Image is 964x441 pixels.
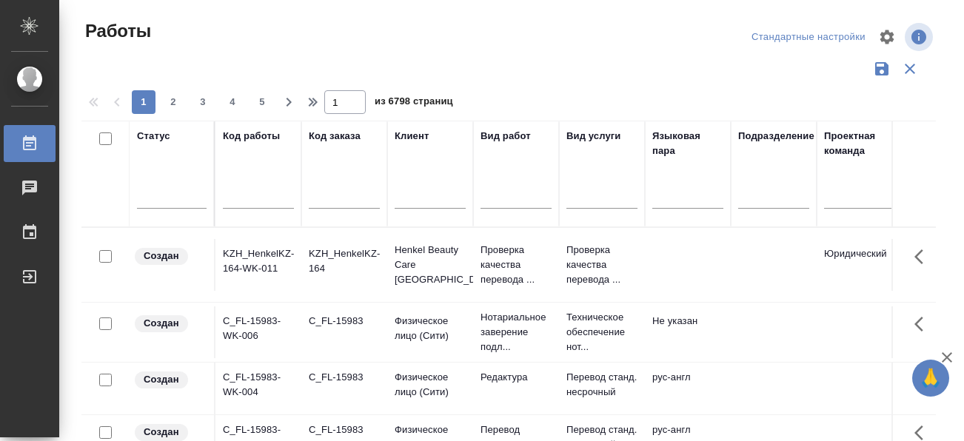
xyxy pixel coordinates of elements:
div: Код заказа [309,129,361,144]
p: Henkel Beauty Care [GEOGRAPHIC_DATA] [395,243,466,287]
td: C_FL-15983-WK-006 [215,306,301,358]
div: C_FL-15983 [309,423,380,437]
td: KZH_HenkelKZ-164-WK-011 [215,239,301,291]
div: Клиент [395,129,429,144]
div: KZH_HenkelKZ-164 [309,246,380,276]
td: Юридический [817,239,903,291]
span: из 6798 страниц [375,92,453,114]
span: 🙏 [918,363,943,394]
span: 3 [191,95,215,110]
div: Вид работ [481,129,531,144]
span: 2 [161,95,185,110]
span: Посмотреть информацию [905,23,936,51]
td: C_FL-15983-WK-004 [215,363,301,414]
div: Подразделение [738,129,814,144]
button: 2 [161,90,185,114]
td: Не указан [645,306,731,358]
span: 4 [221,95,244,110]
button: Сбросить фильтры [896,55,924,83]
p: Физическое лицо (Сити) [395,370,466,400]
div: C_FL-15983 [309,370,380,385]
p: Создан [144,372,179,387]
p: Создан [144,425,179,440]
p: Создан [144,249,179,263]
button: 5 [250,90,274,114]
p: Редактура [481,370,552,385]
div: Проектная команда [824,129,895,158]
p: Перевод станд. несрочный [566,370,637,400]
div: Статус [137,129,170,144]
button: 4 [221,90,244,114]
div: split button [748,26,869,49]
button: 🙏 [912,360,949,397]
div: Заказ еще не согласован с клиентом, искать исполнителей рано [133,314,207,334]
div: Код работы [223,129,280,144]
div: Вид услуги [566,129,621,144]
div: Заказ еще не согласован с клиентом, искать исполнителей рано [133,246,207,266]
button: Сохранить фильтры [868,55,896,83]
span: 5 [250,95,274,110]
button: Здесь прячутся важные кнопки [906,306,941,342]
td: рус-англ [645,363,731,414]
span: Работы [81,19,151,43]
button: 3 [191,90,215,114]
span: Настроить таблицу [869,19,905,55]
button: Здесь прячутся важные кнопки [906,363,941,398]
button: Здесь прячутся важные кнопки [906,239,941,275]
p: Техническое обеспечение нот... [566,310,637,354]
p: Проверка качества перевода ... [566,243,637,287]
p: Перевод [481,423,552,437]
p: Проверка качества перевода ... [481,243,552,287]
div: Языковая пара [652,129,723,158]
p: Физическое лицо (Сити) [395,314,466,343]
p: Нотариальное заверение подл... [481,310,552,354]
p: Создан [144,316,179,331]
div: Заказ еще не согласован с клиентом, искать исполнителей рано [133,370,207,390]
div: C_FL-15983 [309,314,380,329]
